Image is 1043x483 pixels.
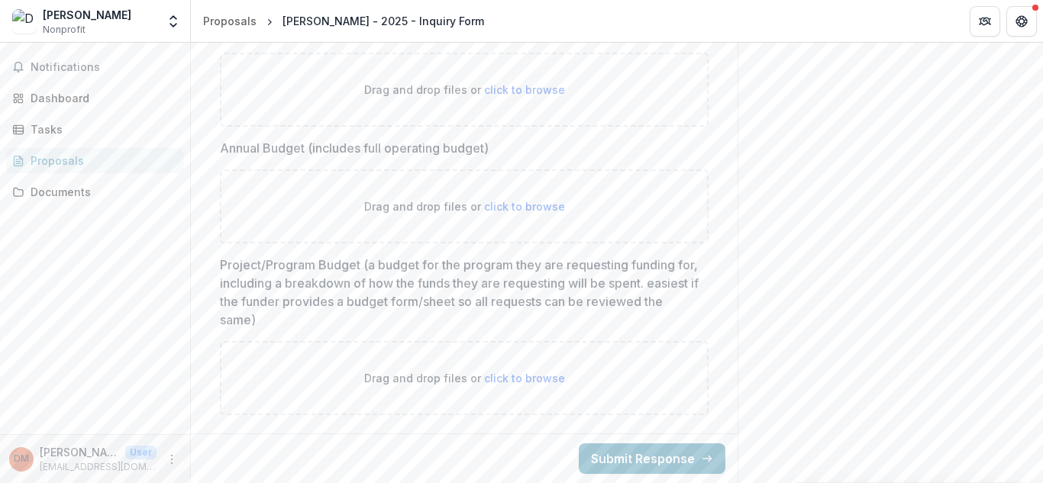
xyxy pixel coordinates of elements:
[12,9,37,34] img: Dorothy Mbambu
[6,179,184,204] a: Documents
[197,10,263,32] a: Proposals
[283,13,484,29] div: [PERSON_NAME] - 2025 - Inquiry Form
[125,446,157,459] p: User
[31,153,172,169] div: Proposals
[163,450,181,469] button: More
[484,372,565,385] span: click to browse
[364,82,565,98] p: Drag and drop files or
[364,370,565,386] p: Drag and drop files or
[43,7,131,23] div: [PERSON_NAME]
[43,23,86,37] span: Nonprofit
[6,148,184,173] a: Proposals
[40,460,157,474] p: [EMAIL_ADDRESS][DOMAIN_NAME]
[6,55,184,79] button: Notifications
[163,6,184,37] button: Open entity switcher
[203,13,257,29] div: Proposals
[220,256,699,329] p: Project/Program Budget (a budget for the program they are requesting funding for, including a bre...
[6,117,184,142] a: Tasks
[1006,6,1037,37] button: Get Help
[484,83,565,96] span: click to browse
[6,85,184,111] a: Dashboard
[484,200,565,213] span: click to browse
[364,198,565,214] p: Drag and drop files or
[579,443,725,474] button: Submit Response
[197,10,490,32] nav: breadcrumb
[14,454,29,464] div: Dorothy Mbambu
[31,61,178,74] span: Notifications
[31,90,172,106] div: Dashboard
[31,121,172,137] div: Tasks
[40,444,119,460] p: [PERSON_NAME]
[970,6,1000,37] button: Partners
[31,184,172,200] div: Documents
[220,139,489,157] p: Annual Budget (includes full operating budget)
